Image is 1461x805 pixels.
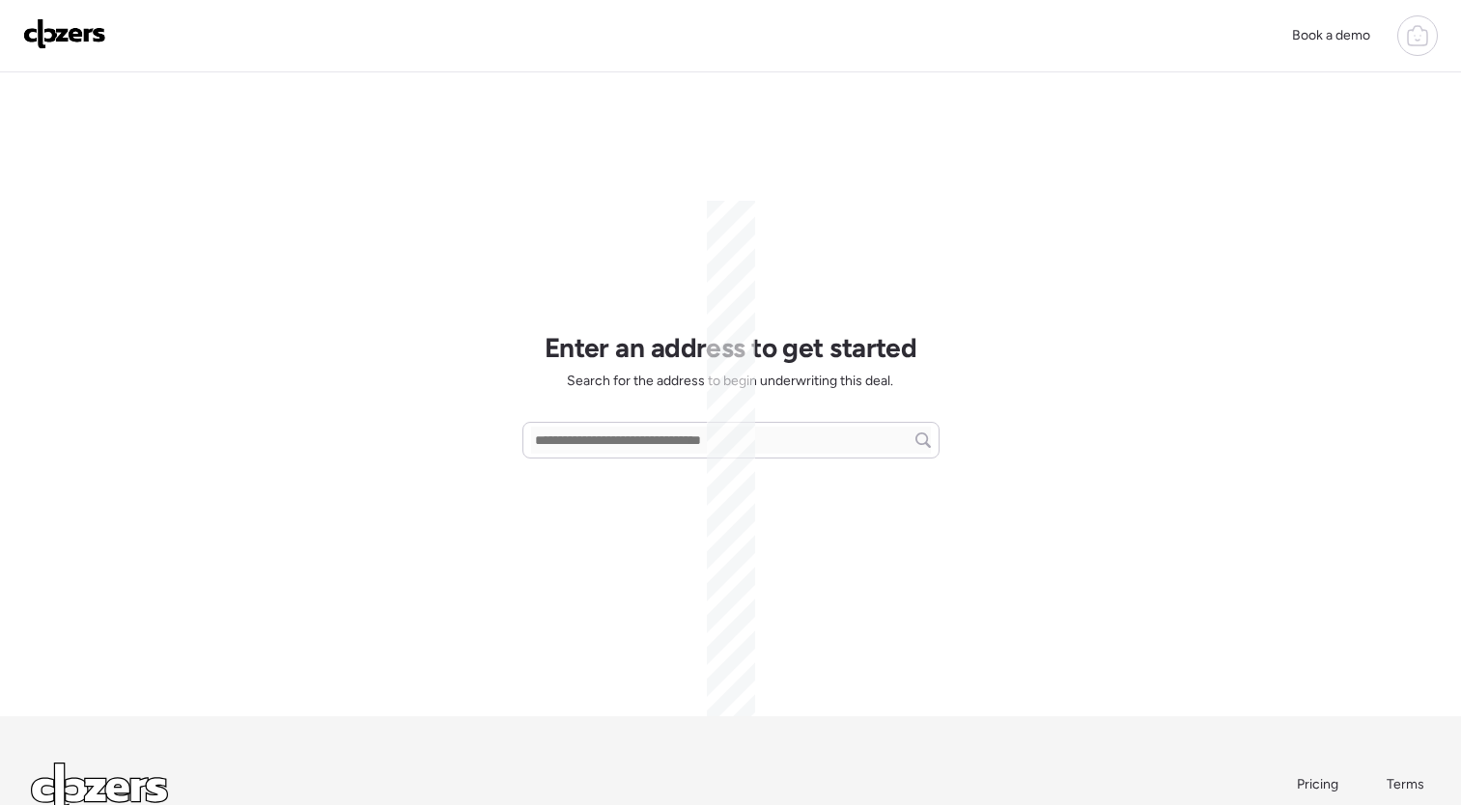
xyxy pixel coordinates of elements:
[545,331,917,364] h1: Enter an address to get started
[567,372,893,391] span: Search for the address to begin underwriting this deal.
[1292,27,1370,43] span: Book a demo
[1297,776,1338,792] span: Pricing
[1297,775,1340,794] a: Pricing
[1387,776,1424,792] span: Terms
[23,18,106,49] img: Logo
[1387,775,1430,794] a: Terms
